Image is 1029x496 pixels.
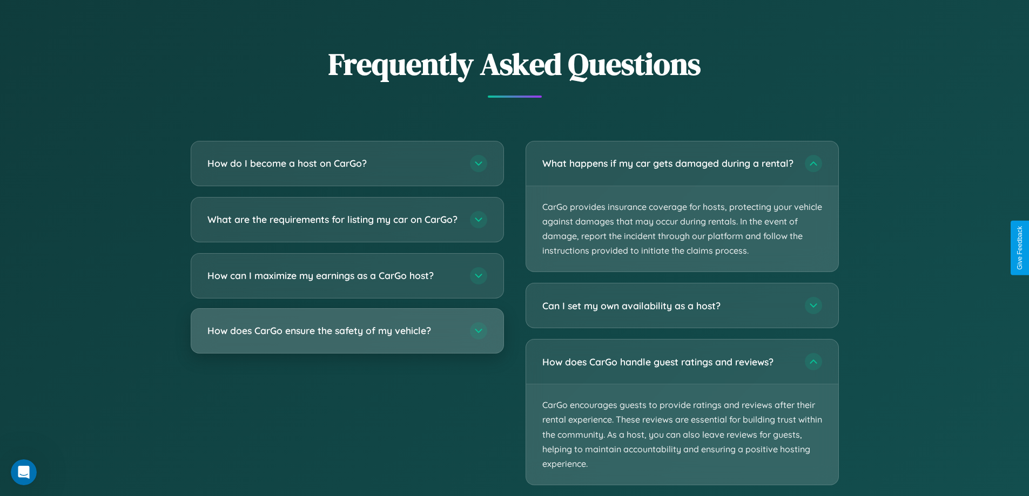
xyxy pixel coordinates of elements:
[191,43,839,85] h2: Frequently Asked Questions
[542,299,794,312] h3: Can I set my own availability as a host?
[207,324,459,337] h3: How does CarGo ensure the safety of my vehicle?
[526,186,838,272] p: CarGo provides insurance coverage for hosts, protecting your vehicle against damages that may occ...
[542,355,794,369] h3: How does CarGo handle guest ratings and reviews?
[11,459,37,485] iframe: Intercom live chat
[207,269,459,282] h3: How can I maximize my earnings as a CarGo host?
[526,384,838,485] p: CarGo encourages guests to provide ratings and reviews after their rental experience. These revie...
[542,157,794,170] h3: What happens if my car gets damaged during a rental?
[1016,226,1024,270] div: Give Feedback
[207,213,459,226] h3: What are the requirements for listing my car on CarGo?
[207,157,459,170] h3: How do I become a host on CarGo?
